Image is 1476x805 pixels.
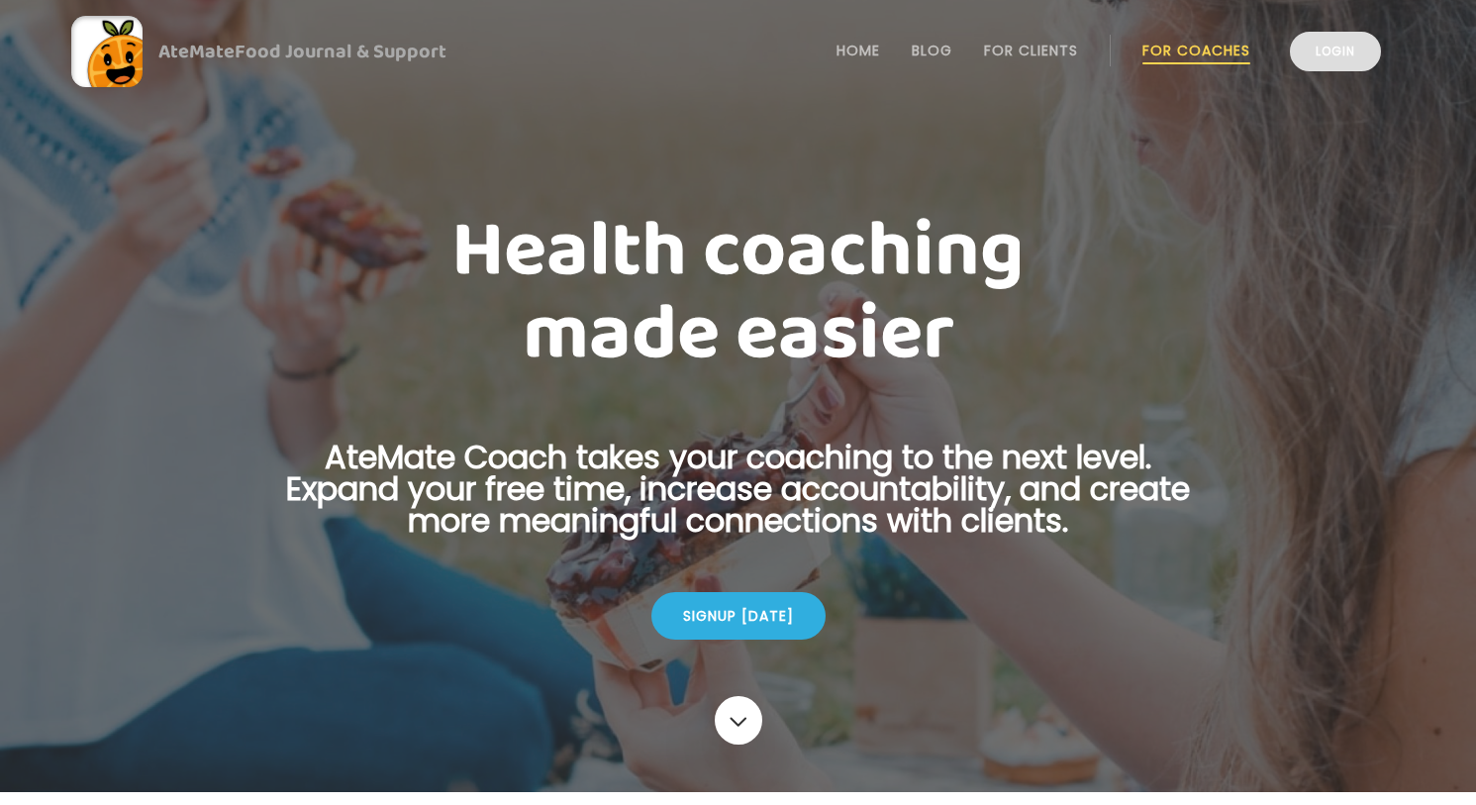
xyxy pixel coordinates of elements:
h1: Health coaching made easier [255,210,1222,376]
a: AteMateFood Journal & Support [71,16,1405,87]
a: Login [1290,32,1381,71]
a: For Clients [984,43,1078,58]
div: Signup [DATE] [651,592,826,640]
a: Home [836,43,880,58]
a: For Coaches [1142,43,1250,58]
a: Blog [912,43,952,58]
div: AteMate [143,36,446,67]
span: Food Journal & Support [235,36,446,67]
p: AteMate Coach takes your coaching to the next level. Expand your free time, increase accountabili... [255,442,1222,560]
